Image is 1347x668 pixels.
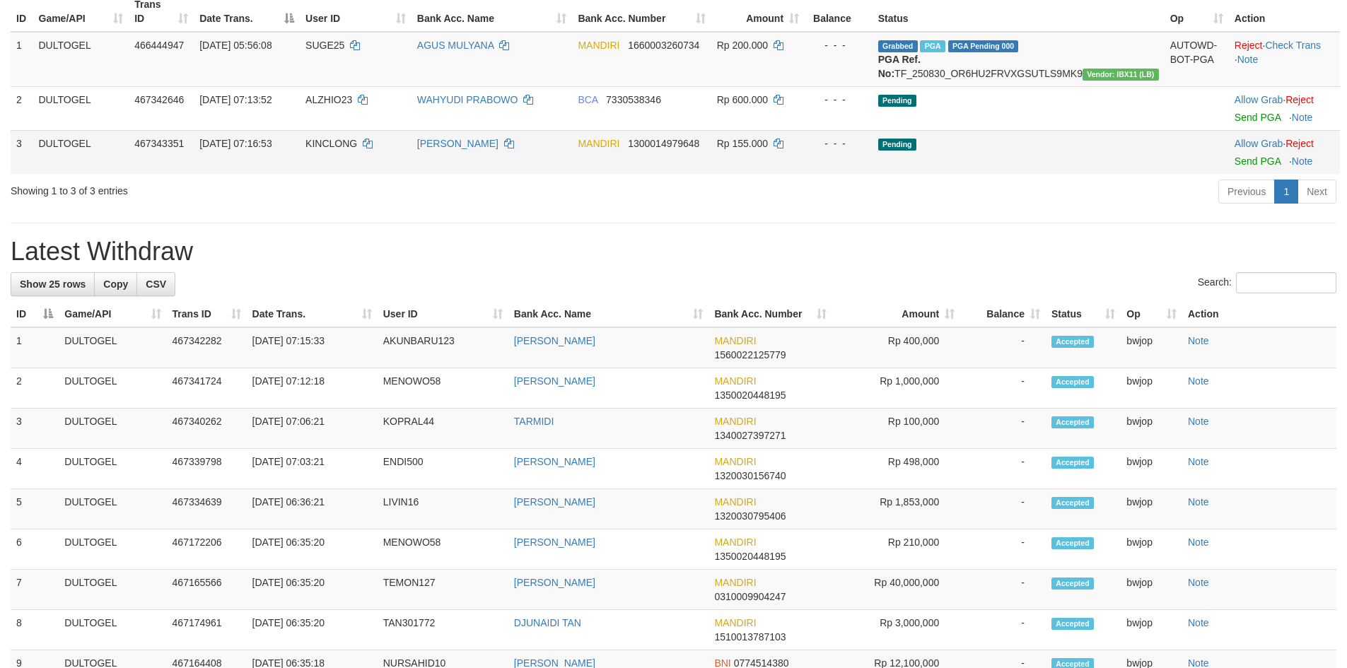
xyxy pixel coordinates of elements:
a: Show 25 rows [11,272,95,296]
th: User ID: activate to sort column ascending [378,301,508,327]
td: bwjop [1121,610,1182,650]
a: Send PGA [1235,156,1281,167]
span: MANDIRI [714,617,756,628]
span: Accepted [1051,578,1094,590]
span: Accepted [1051,618,1094,630]
td: [DATE] 07:12:18 [247,368,378,409]
span: ALZHIO23 [305,94,352,105]
td: TEMON127 [378,570,508,610]
span: Copy 1510013787103 to clipboard [714,631,786,643]
td: · · [1229,32,1340,87]
span: BCA [578,94,597,105]
td: DULTOGEL [33,130,129,174]
a: Reject [1285,94,1314,105]
td: - [960,327,1046,368]
span: PGA Pending [948,40,1019,52]
td: Rp 498,000 [832,449,960,489]
th: Game/API: activate to sort column ascending [59,301,166,327]
td: MENOWO58 [378,368,508,409]
td: 467340262 [167,409,247,449]
td: [DATE] 07:03:21 [247,449,378,489]
a: Note [1188,456,1209,467]
span: MANDIRI [714,537,756,548]
span: Accepted [1051,497,1094,509]
th: Status: activate to sort column ascending [1046,301,1121,327]
span: · [1235,94,1285,105]
span: 467342646 [134,94,184,105]
span: Accepted [1051,537,1094,549]
span: Rp 600.000 [717,94,768,105]
span: MANDIRI [714,496,756,508]
td: [DATE] 06:35:20 [247,610,378,650]
td: bwjop [1121,449,1182,489]
td: Rp 3,000,000 [832,610,960,650]
span: [DATE] 07:13:52 [199,94,272,105]
a: Reject [1235,40,1263,51]
td: bwjop [1121,489,1182,529]
div: - - - [810,136,867,151]
td: 3 [11,409,59,449]
span: 467343351 [134,138,184,149]
td: 467334639 [167,489,247,529]
td: 6 [11,529,59,570]
td: - [960,368,1046,409]
a: Copy [94,272,137,296]
a: Allow Grab [1235,138,1283,149]
td: Rp 400,000 [832,327,960,368]
a: Note [1237,54,1259,65]
span: Accepted [1051,457,1094,469]
span: Copy 1320030795406 to clipboard [714,510,786,522]
a: [PERSON_NAME] [514,496,595,508]
span: Copy 1660003260734 to clipboard [628,40,699,51]
a: [PERSON_NAME] [514,456,595,467]
span: Copy 1320030156740 to clipboard [714,470,786,481]
span: Accepted [1051,416,1094,428]
th: Trans ID: activate to sort column ascending [167,301,247,327]
a: Previous [1218,180,1275,204]
td: bwjop [1121,529,1182,570]
span: Rp 200.000 [717,40,768,51]
td: 2 [11,368,59,409]
td: Rp 100,000 [832,409,960,449]
span: MANDIRI [714,456,756,467]
a: WAHYUDI PRABOWO [417,94,518,105]
th: ID: activate to sort column descending [11,301,59,327]
th: Date Trans.: activate to sort column ascending [247,301,378,327]
td: - [960,409,1046,449]
span: Accepted [1051,336,1094,348]
a: CSV [136,272,175,296]
td: 1 [11,327,59,368]
a: Send PGA [1235,112,1281,123]
span: Copy 1340027397271 to clipboard [714,430,786,441]
h1: Latest Withdraw [11,238,1336,266]
td: DULTOGEL [33,86,129,130]
td: - [960,489,1046,529]
td: bwjop [1121,409,1182,449]
td: 7 [11,570,59,610]
a: TARMIDI [514,416,554,427]
td: [DATE] 07:15:33 [247,327,378,368]
td: · [1229,130,1340,174]
span: MANDIRI [714,335,756,346]
td: Rp 40,000,000 [832,570,960,610]
a: [PERSON_NAME] [417,138,498,149]
span: SUGE25 [305,40,344,51]
div: Showing 1 to 3 of 3 entries [11,178,551,198]
span: Accepted [1051,376,1094,388]
td: ENDI500 [378,449,508,489]
td: 467341724 [167,368,247,409]
span: Copy 0310009904247 to clipboard [714,591,786,602]
td: - [960,449,1046,489]
td: DULTOGEL [59,368,166,409]
td: TF_250830_OR6HU2FRVXGSUTLS9MK9 [873,32,1165,87]
td: KOPRAL44 [378,409,508,449]
span: Copy 1350020448195 to clipboard [714,551,786,562]
span: Pending [878,95,916,107]
td: 467165566 [167,570,247,610]
a: Check Trans [1265,40,1321,51]
th: Bank Acc. Number: activate to sort column ascending [709,301,832,327]
span: Vendor URL: https://dashboard.q2checkout.com/secure [1083,69,1159,81]
td: - [960,610,1046,650]
td: [DATE] 07:06:21 [247,409,378,449]
a: Note [1188,496,1209,508]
